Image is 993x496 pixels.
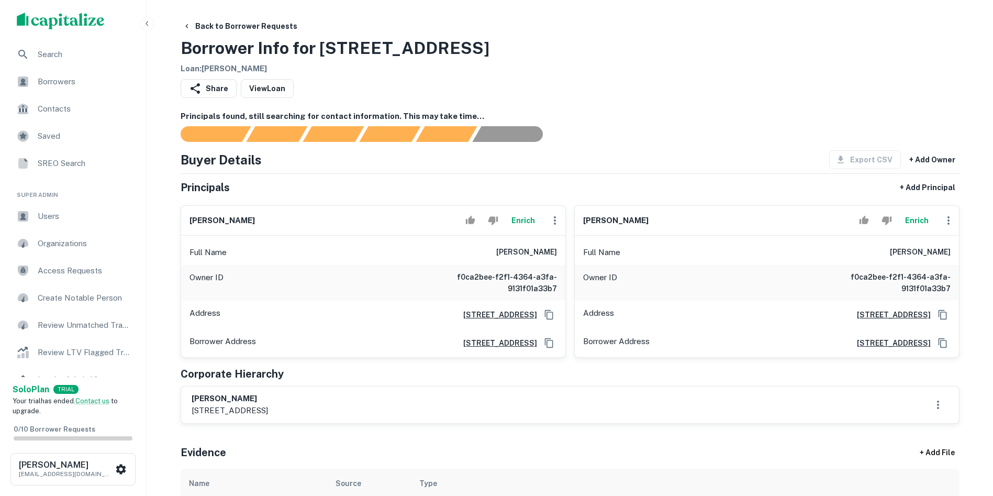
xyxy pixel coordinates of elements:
[8,204,138,229] div: Users
[541,335,557,351] button: Copy Address
[583,271,617,294] p: Owner ID
[8,151,138,176] a: SREO Search
[181,111,959,123] h6: Principals found, still searching for contact information. This may take time...
[38,210,131,223] span: Users
[935,307,951,323] button: Copy Address
[8,124,138,149] a: Saved
[38,157,131,170] span: SREO Search
[825,271,951,294] h6: f0ca2bee-f2f1-4364-a3fa-9131f01a33b7
[181,63,489,75] h6: Loan : [PERSON_NAME]
[8,367,138,392] a: Lender Admin View
[241,79,294,98] a: ViewLoan
[8,340,138,365] a: Review LTV Flagged Transactions
[19,461,113,469] h6: [PERSON_NAME]
[189,335,256,351] p: Borrower Address
[849,337,931,349] a: [STREET_ADDRESS]
[17,13,105,29] img: capitalize-logo.png
[855,210,873,231] button: Accept
[496,246,557,259] h6: [PERSON_NAME]
[75,397,109,405] a: Contact us
[181,36,489,61] h3: Borrower Info for [STREET_ADDRESS]
[890,246,951,259] h6: [PERSON_NAME]
[583,335,650,351] p: Borrower Address
[359,126,420,142] div: Principals found, AI now looking for contact information...
[181,150,262,169] h4: Buyer Details
[181,445,226,460] h5: Evidence
[8,258,138,283] a: Access Requests
[38,130,131,142] span: Saved
[189,246,227,259] p: Full Name
[13,397,118,415] span: Your trial has ended. to upgrade.
[877,210,896,231] button: Reject
[168,126,247,142] div: Sending borrower request to AI...
[38,319,131,332] span: Review Unmatched Transactions
[461,210,479,231] button: Accept
[13,384,49,394] strong: Solo Plan
[896,178,959,197] button: + Add Principal
[900,210,934,231] button: Enrich
[455,309,537,321] a: [STREET_ADDRESS]
[38,237,131,250] span: Organizations
[905,150,959,169] button: + Add Owner
[38,75,131,88] span: Borrowers
[941,412,993,462] iframe: Chat Widget
[541,307,557,323] button: Copy Address
[8,69,138,94] a: Borrowers
[849,309,931,321] a: [STREET_ADDRESS]
[8,231,138,256] div: Organizations
[14,425,95,433] span: 0 / 10 Borrower Requests
[19,469,113,479] p: [EMAIL_ADDRESS][DOMAIN_NAME]
[181,366,284,382] h5: Corporate Hierarchy
[181,79,237,98] button: Share
[507,210,540,231] button: Enrich
[189,477,209,490] div: Name
[8,178,138,204] li: Super Admin
[583,215,649,227] h6: [PERSON_NAME]
[473,126,555,142] div: AI fulfillment process complete.
[192,393,268,405] h6: [PERSON_NAME]
[189,271,224,294] p: Owner ID
[38,103,131,115] span: Contacts
[38,292,131,304] span: Create Notable Person
[246,126,307,142] div: Your request is received and processing...
[303,126,364,142] div: Documents found, AI parsing details...
[53,385,79,394] div: TRIAL
[8,96,138,122] a: Contacts
[13,383,49,396] a: SoloPlan
[8,285,138,311] a: Create Notable Person
[8,313,138,338] a: Review Unmatched Transactions
[935,335,951,351] button: Copy Address
[336,477,361,490] div: Source
[431,271,557,294] h6: f0ca2bee-f2f1-4364-a3fa-9131f01a33b7
[10,453,136,486] button: [PERSON_NAME][EMAIL_ADDRESS][DOMAIN_NAME]
[8,42,138,67] a: Search
[38,346,131,359] span: Review LTV Flagged Transactions
[38,48,131,61] span: Search
[901,444,974,462] div: + Add File
[189,215,255,227] h6: [PERSON_NAME]
[38,264,131,277] span: Access Requests
[38,373,131,386] span: Lender Admin View
[455,337,537,349] a: [STREET_ADDRESS]
[189,307,220,323] p: Address
[583,246,620,259] p: Full Name
[181,180,230,195] h5: Principals
[419,477,437,490] div: Type
[192,404,268,417] p: [STREET_ADDRESS]
[484,210,502,231] button: Reject
[178,17,302,36] button: Back to Borrower Requests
